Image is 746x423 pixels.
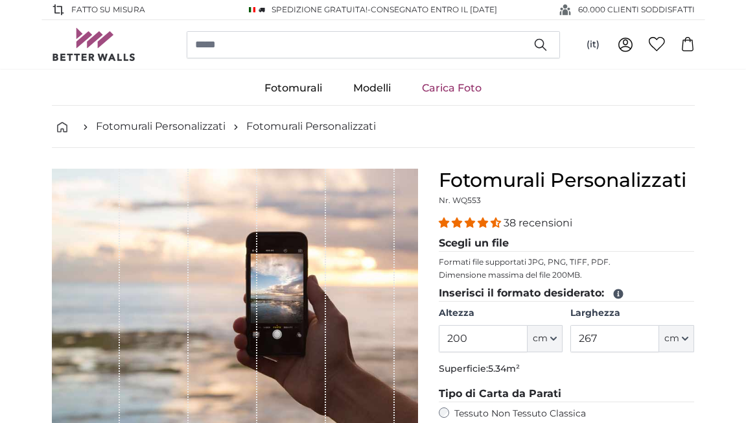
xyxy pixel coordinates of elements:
[439,386,695,402] legend: Tipo di Carta da Parati
[52,106,695,148] nav: breadcrumbs
[439,236,695,252] legend: Scegli un file
[439,307,563,320] label: Altezza
[52,28,136,61] img: Betterwalls
[439,217,504,229] span: 4.34 stars
[439,270,695,280] p: Dimensione massima del file 200MB.
[528,325,563,352] button: cm
[439,257,695,267] p: Formati file supportati JPG, PNG, TIFF, PDF.
[71,4,145,16] span: Fatto su misura
[246,119,376,134] a: Fotomurali Personalizzati
[504,217,572,229] span: 38 recensioni
[533,332,548,345] span: cm
[664,332,679,345] span: cm
[439,285,695,302] legend: Inserisci il formato desiderato:
[439,363,695,376] p: Superficie:
[439,195,481,205] span: Nr. WQ553
[96,119,226,134] a: Fotomurali Personalizzati
[249,71,338,105] a: Fotomurali
[576,33,610,56] button: (it)
[371,5,497,14] span: Consegnato entro il [DATE]
[338,71,406,105] a: Modelli
[488,363,520,374] span: 5.34m²
[367,5,497,14] span: -
[439,169,695,192] h1: Fotomurali Personalizzati
[406,71,497,105] a: Carica Foto
[659,325,694,352] button: cm
[249,7,255,12] img: Italia
[570,307,694,320] label: Larghezza
[578,4,695,16] span: 60.000 CLIENTI SODDISFATTI
[272,5,367,14] span: Spedizione GRATUITA!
